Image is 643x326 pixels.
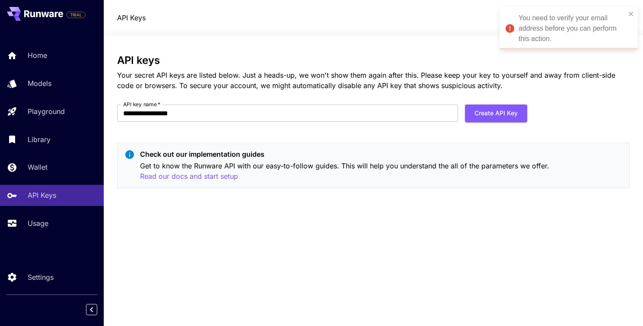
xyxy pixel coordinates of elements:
div: You need to verify your email address before you can perform this action. [519,13,626,44]
p: Home [28,50,47,60]
p: Usage [28,218,48,228]
span: TRIAL [67,12,85,18]
p: Your secret API keys are listed below. Just a heads-up, we won't show them again after this. Plea... [117,70,630,91]
p: Library [28,134,51,145]
h3: API keys [117,54,630,66]
nav: breadcrumb [117,13,146,23]
p: Wallet [28,162,48,172]
a: API Keys [117,13,146,23]
button: Collapse sidebar [86,304,97,315]
p: Check out our implementation guides [140,149,622,159]
button: Read our docs and start setup [140,171,238,182]
button: Create API Key [465,104,527,122]
p: Get to know the Runware API with our easy-to-follow guides. This will help you understand the all... [140,161,622,182]
p: Settings [28,272,54,282]
span: Add your payment card to enable full platform functionality. [67,9,86,20]
div: Collapse sidebar [92,302,104,317]
label: API key name [123,101,160,108]
p: Models [28,78,51,89]
button: close [628,10,634,17]
p: API Keys [28,190,56,200]
p: Playground [28,106,65,117]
